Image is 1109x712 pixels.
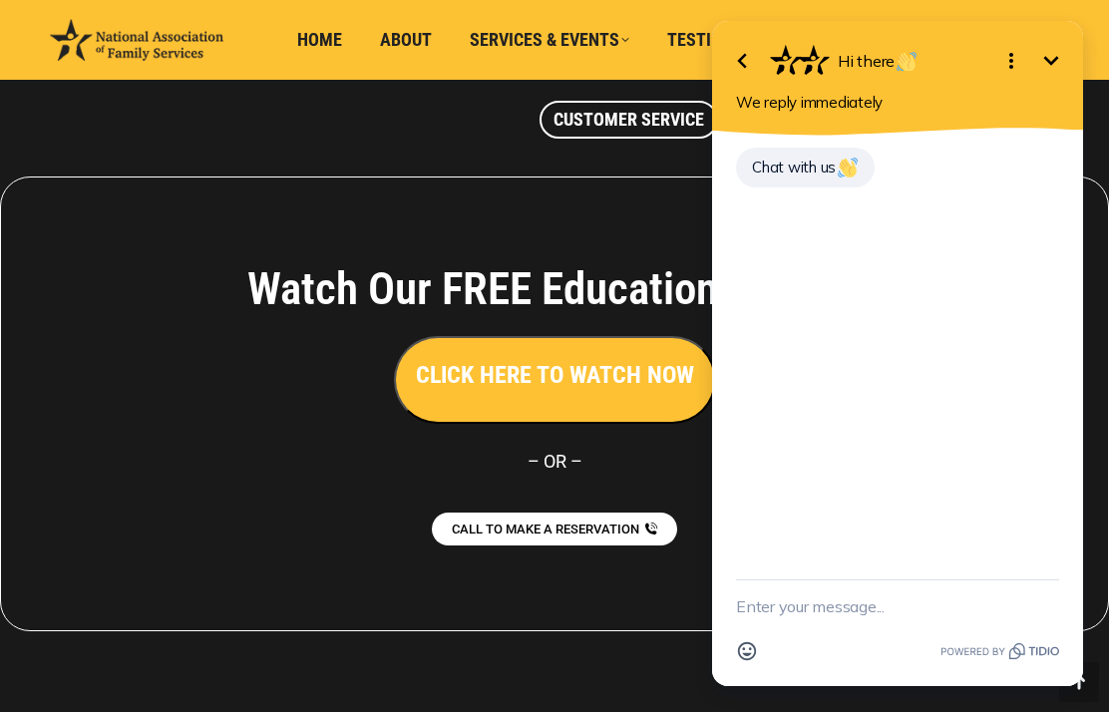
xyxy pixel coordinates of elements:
[416,358,694,392] h3: CLICK HERE TO WATCH NOW
[452,523,639,535] span: CALL TO MAKE A RESERVATION
[50,19,223,60] img: National Association of Family Services
[210,52,230,72] img: 👋
[653,21,796,59] a: Testimonials
[152,158,172,178] img: 👋
[380,29,432,51] span: About
[394,336,716,424] button: CLICK HERE TO WATCH NOW
[554,109,704,131] span: Customer Service
[394,366,716,387] a: CLICK HERE TO WATCH NOW
[152,51,232,71] span: Hi there
[667,29,782,51] span: Testimonials
[470,29,629,51] span: Services & Events
[254,639,373,663] a: Powered by Tidio.
[297,29,342,51] span: Home
[50,93,196,112] span: We reply immediately
[42,632,80,670] button: Open Emoji picker
[151,262,958,316] h4: Watch Our FREE Educational Video
[528,451,582,472] span: – OR –
[345,41,385,81] button: Minimize
[366,21,446,59] a: About
[50,580,373,632] textarea: New message
[283,21,356,59] a: Home
[540,101,718,139] a: Customer Service
[305,41,345,81] button: Open options
[66,158,173,177] span: Chat with us
[432,513,677,545] a: CALL TO MAKE A RESERVATION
